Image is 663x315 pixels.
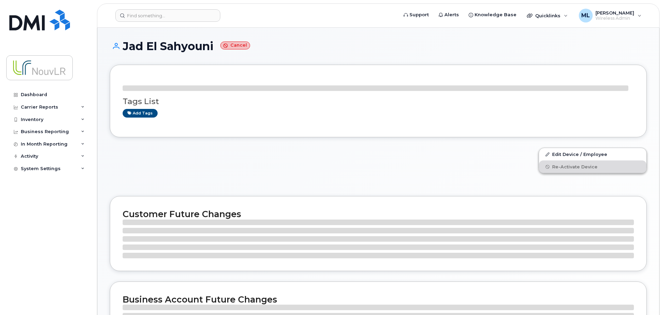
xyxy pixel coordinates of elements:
h1: Jad El Sahyouni [110,40,647,52]
small: Cancel [220,41,250,49]
h2: Business Account Future Changes [123,294,634,305]
a: Edit Device / Employee [539,148,646,160]
span: Re-Activate Device [552,164,598,169]
a: Add tags [123,109,158,118]
button: Re-Activate Device [539,160,646,173]
h2: Customer Future Changes [123,209,634,219]
h3: Tags List [123,97,634,106]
